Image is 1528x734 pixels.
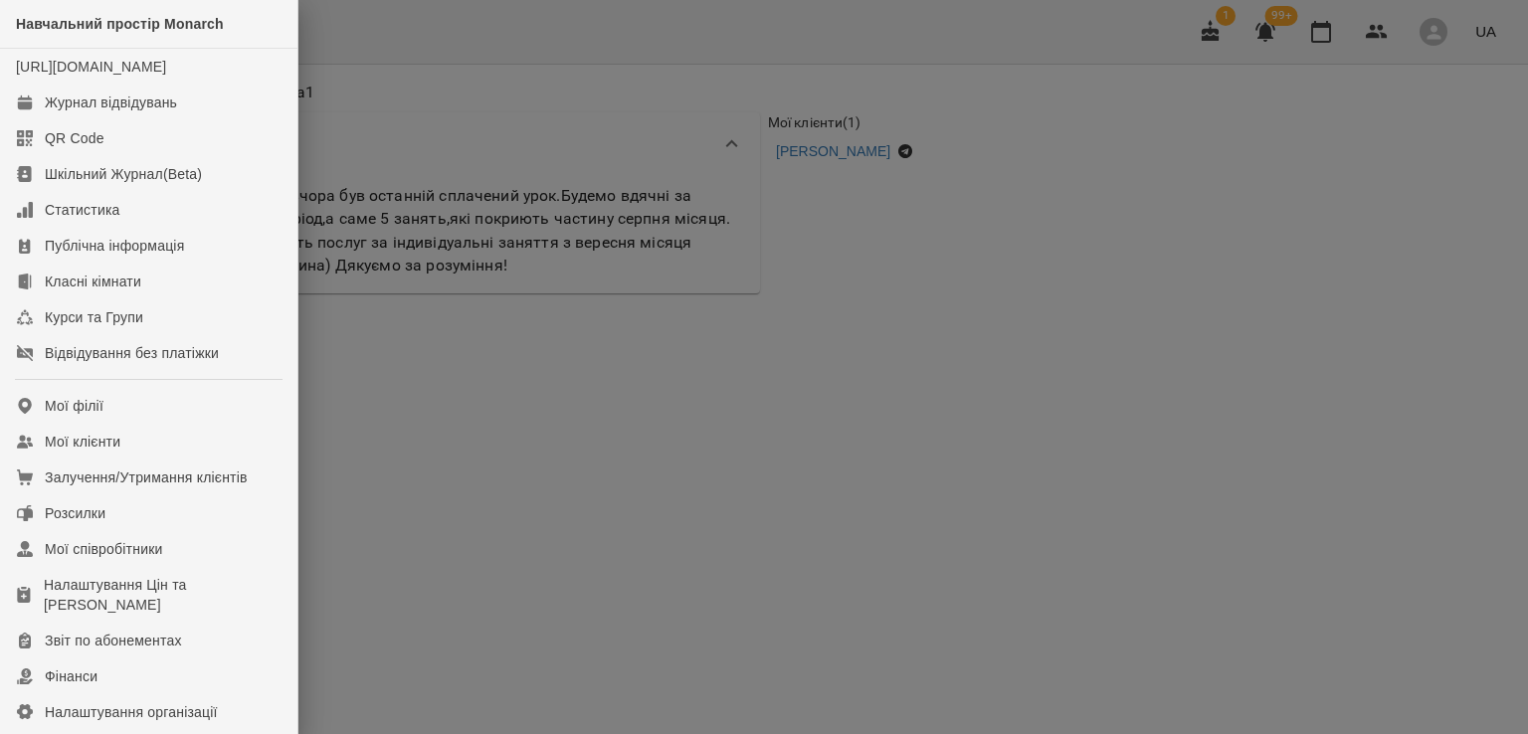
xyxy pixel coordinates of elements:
div: Фінанси [45,666,97,686]
div: Шкільний Журнал(Beta) [45,164,202,184]
div: Статистика [45,200,120,220]
div: Класні кімнати [45,272,141,291]
div: Мої співробітники [45,539,163,559]
div: Налаштування Цін та [PERSON_NAME] [44,575,282,615]
div: Налаштування організації [45,702,218,722]
div: QR Code [45,128,104,148]
div: Мої філії [45,396,103,416]
div: Курси та Групи [45,307,143,327]
div: Розсилки [45,503,105,523]
a: [URL][DOMAIN_NAME] [16,59,166,75]
div: Звіт по абонементах [45,631,182,650]
div: Залучення/Утримання клієнтів [45,467,248,487]
div: Публічна інформація [45,236,184,256]
div: Відвідування без платіжки [45,343,219,363]
div: Мої клієнти [45,432,120,452]
div: Журнал відвідувань [45,92,177,112]
span: Навчальний простір Monarch [16,16,224,32]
